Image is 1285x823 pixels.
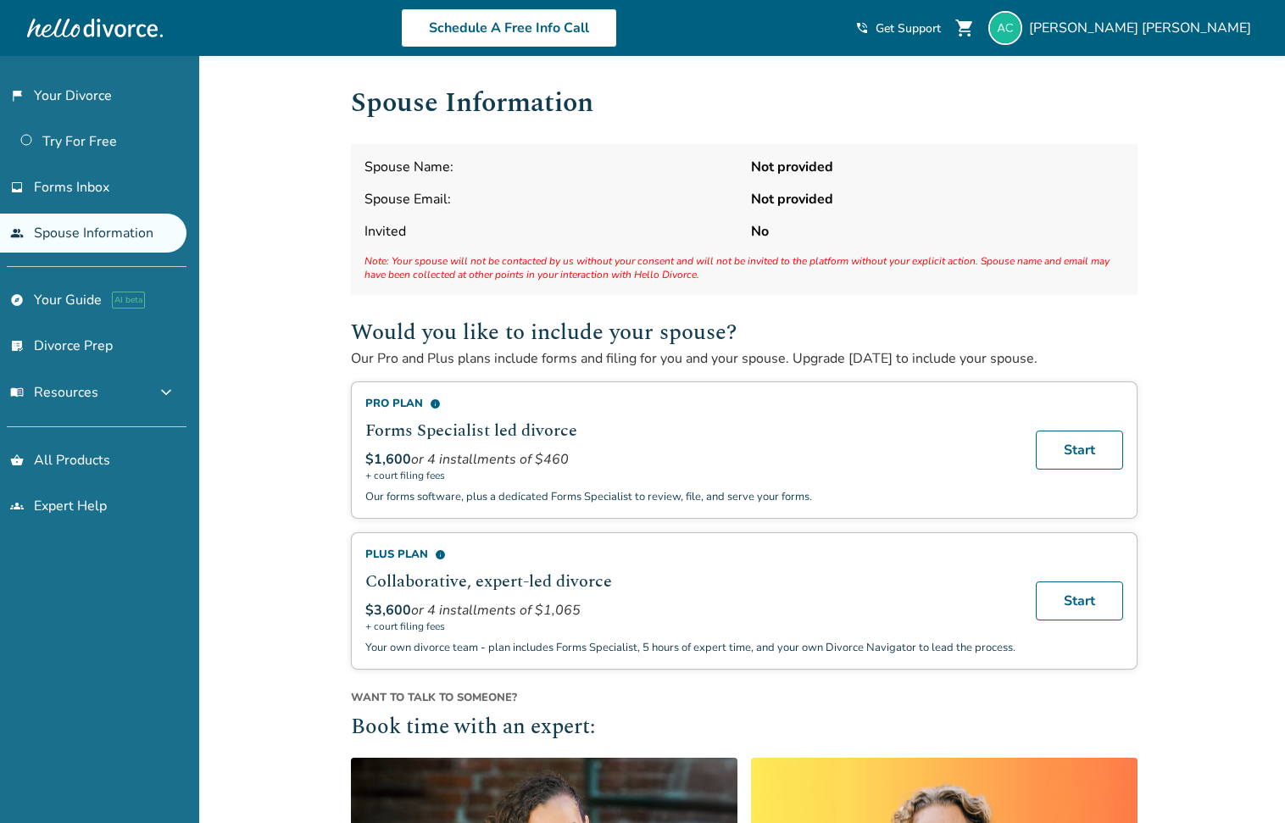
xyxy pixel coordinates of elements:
[1029,19,1258,37] span: [PERSON_NAME] [PERSON_NAME]
[10,226,24,240] span: people
[10,293,24,307] span: explore
[365,418,1015,443] h2: Forms Specialist led divorce
[365,450,411,469] span: $1,600
[1036,431,1123,470] a: Start
[10,386,24,399] span: menu_book
[351,349,1138,368] p: Our Pro and Plus plans include forms and filing for you and your spouse. Upgrade [DATE] to includ...
[876,20,941,36] span: Get Support
[112,292,145,309] span: AI beta
[365,601,1015,620] div: or 4 installments of $1,065
[10,339,24,353] span: list_alt_check
[364,190,737,209] span: Spouse Email:
[365,569,1015,594] h2: Collaborative, expert-led divorce
[10,181,24,194] span: inbox
[751,158,1124,176] strong: Not provided
[988,11,1022,45] img: alex@sgllc.me
[1036,581,1123,620] a: Start
[351,712,1138,744] h2: Book time with an expert:
[365,620,1015,633] span: + court filing fees
[1200,742,1285,823] iframe: Chat Widget
[364,222,737,241] span: Invited
[10,89,24,103] span: flag_2
[365,601,411,620] span: $3,600
[34,178,109,197] span: Forms Inbox
[435,549,446,560] span: info
[365,396,1015,411] div: Pro Plan
[430,398,441,409] span: info
[10,383,98,402] span: Resources
[365,640,1015,655] p: Your own divorce team - plan includes Forms Specialist, 5 hours of expert time, and your own Divo...
[401,8,617,47] a: Schedule A Free Info Call
[351,690,1138,705] span: Want to talk to someone?
[364,254,1124,281] span: Note: Your spouse will not be contacted by us without your consent and will not be invited to the...
[855,20,941,36] a: phone_in_talkGet Support
[751,222,1124,241] strong: No
[10,499,24,513] span: groups
[365,469,1015,482] span: + court filing fees
[351,82,1138,124] h1: Spouse Information
[156,382,176,403] span: expand_more
[365,489,1015,504] p: Our forms software, plus a dedicated Forms Specialist to review, file, and serve your forms.
[351,315,1138,349] h2: Would you like to include your spouse?
[954,18,975,38] span: shopping_cart
[364,158,737,176] span: Spouse Name:
[10,453,24,467] span: shopping_basket
[365,547,1015,562] div: Plus Plan
[365,450,1015,469] div: or 4 installments of $460
[751,190,1124,209] strong: Not provided
[855,21,869,35] span: phone_in_talk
